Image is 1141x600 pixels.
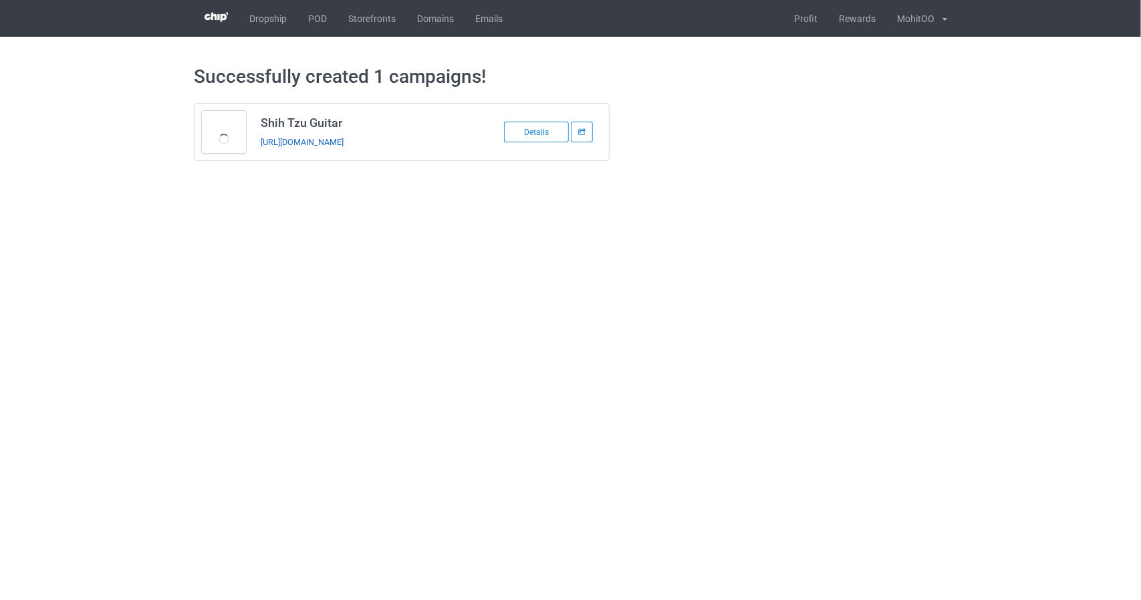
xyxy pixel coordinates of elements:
div: Details [504,122,569,142]
div: MohitOO [886,2,934,35]
a: [URL][DOMAIN_NAME] [261,137,344,147]
a: Details [504,126,571,137]
img: 3d383065fc803cdd16c62507c020ddf8.png [205,12,228,22]
h1: Successfully created 1 campaigns! [194,65,947,89]
h3: Shih Tzu Guitar [261,115,472,130]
